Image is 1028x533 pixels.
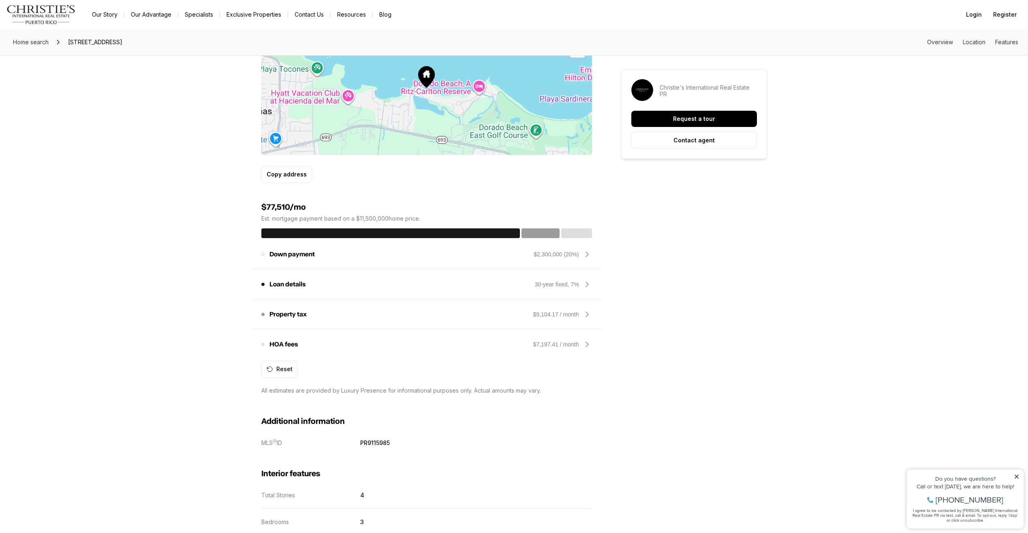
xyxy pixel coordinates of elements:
div: Do you have questions? [9,18,117,24]
button: Contact Us [288,9,330,20]
nav: Page section menu [927,39,1018,45]
div: HOA fees$7,197.41 / month [261,335,592,354]
a: Our Advantage [124,9,178,20]
h4: $77,510/mo [261,202,592,212]
span: Login [966,11,982,18]
img: logo [6,5,76,24]
a: Skip to: Overview [927,39,953,45]
p: Property tax [269,311,307,318]
div: Property tax$9,104.17 / month [261,305,592,324]
p: All estimates are provided by Luxury Presence for informational purposes only. Actual amounts may... [261,387,541,394]
button: Contact agent [631,132,757,149]
a: Home search [10,36,52,49]
p: Request a tour [673,116,715,122]
p: HOA fees [269,341,298,348]
a: Blog [373,9,398,20]
p: 3 [360,518,364,525]
h3: Interior features [261,469,592,479]
a: Skip to: Features [995,39,1018,45]
p: Down payment [269,251,315,258]
button: Register [988,6,1022,23]
p: Christie's International Real Estate PR [660,84,757,97]
span: Ⓡ [273,438,277,443]
button: Login [961,6,987,23]
a: Skip to: Location [963,39,985,45]
img: Map of 200 DORADO BEACH DR #West Beach 3811, DORADO PR, 00646 [261,35,592,155]
div: $7,197.41 / month [533,340,579,348]
div: 30-year fixed, 7% [535,280,579,288]
a: Our Story [85,9,124,20]
p: Contact agent [673,137,715,144]
p: MLS ID [261,439,282,446]
button: Reset [261,361,298,378]
span: Register [993,11,1017,18]
div: Loan details30-year fixed, 7% [261,275,592,294]
div: Down payment$2,300,000 (20%) [261,245,592,264]
h3: Additional information [261,417,592,426]
span: [STREET_ADDRESS] [65,36,126,49]
div: $9,104.17 / month [533,310,579,318]
p: Loan details [269,281,306,288]
button: Copy address [261,166,312,183]
span: [PHONE_NUMBER] [33,38,101,46]
p: Total Stories [261,492,295,499]
p: PR9115985 [360,439,390,446]
a: Exclusive Properties [220,9,288,20]
a: Specialists [178,9,220,20]
p: Bedrooms [261,518,289,525]
p: 4 [360,492,364,499]
a: Resources [331,9,372,20]
div: $2,300,000 (20%) [534,250,579,258]
div: Reset [267,366,293,372]
p: Est. mortgage payment based on a $11,500,000 home price. [261,215,592,222]
p: Copy address [267,171,307,178]
div: Call or text [DATE], we are here to help! [9,26,117,32]
span: Home search [13,39,49,45]
span: I agree to be contacted by [PERSON_NAME] International Real Estate PR via text, call & email. To ... [10,50,115,65]
button: Request a tour [631,111,757,127]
